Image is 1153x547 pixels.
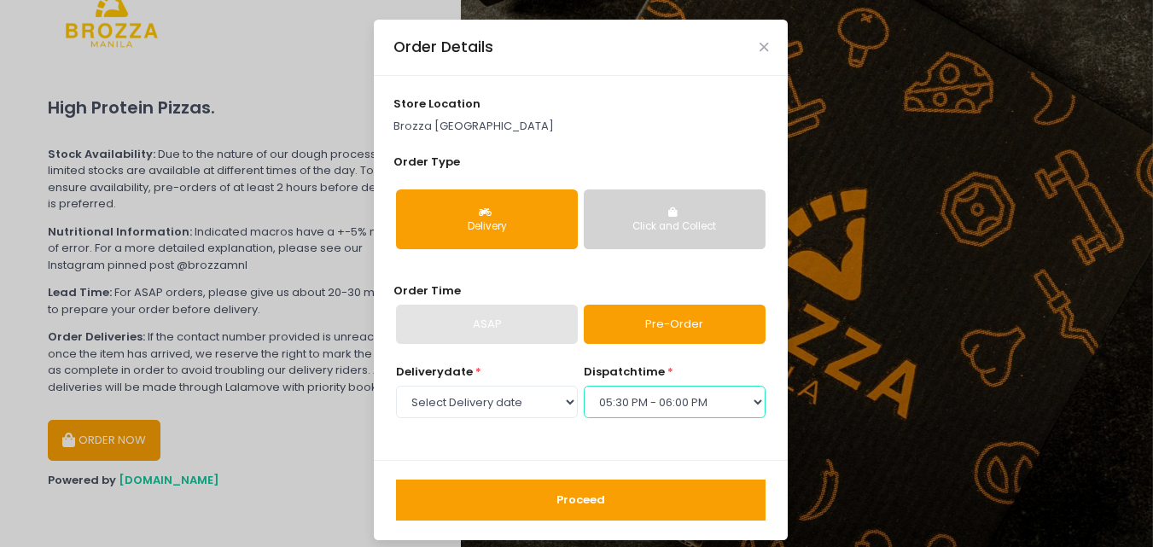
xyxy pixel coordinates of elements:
span: Order Type [393,154,460,170]
button: Close [760,43,768,51]
div: Order Details [393,36,493,58]
span: dispatch time [584,364,665,380]
a: Pre-Order [584,305,766,344]
div: Click and Collect [596,219,754,235]
button: Delivery [396,189,578,249]
button: Proceed [396,480,766,521]
span: Order Time [393,282,461,299]
span: Delivery date [396,364,473,380]
button: Click and Collect [584,189,766,249]
p: Brozza [GEOGRAPHIC_DATA] [393,118,769,135]
div: Delivery [408,219,566,235]
span: store location [393,96,480,112]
